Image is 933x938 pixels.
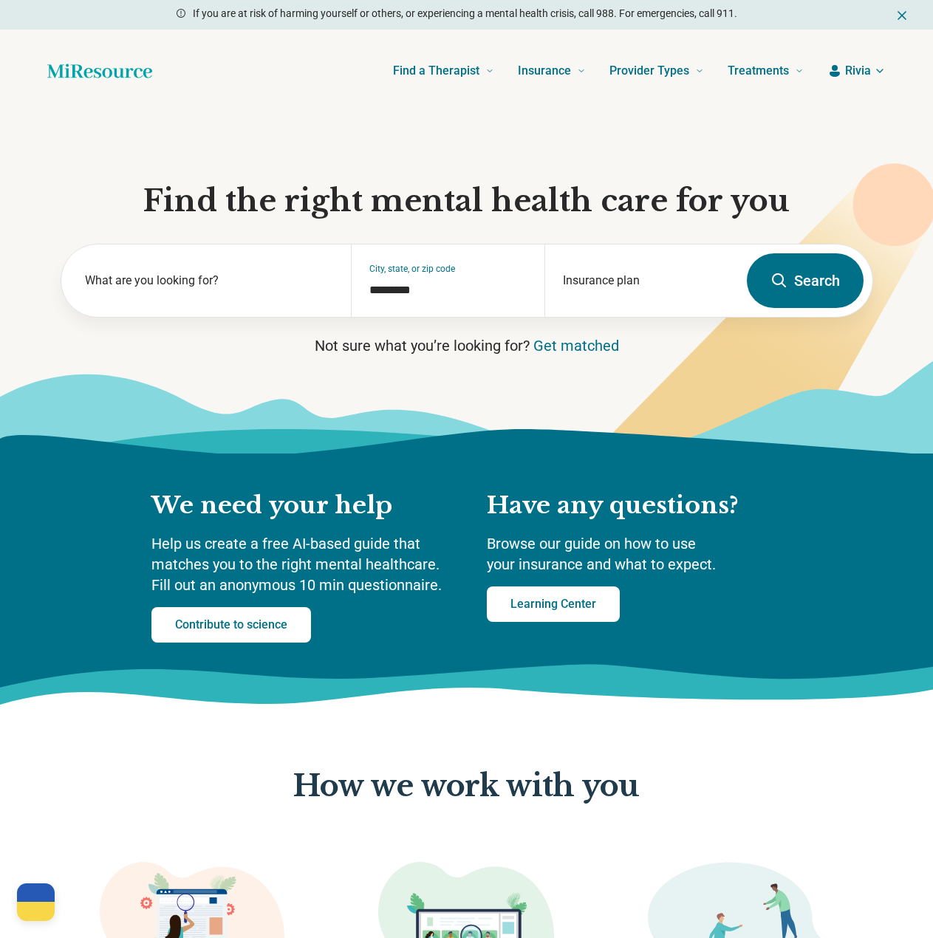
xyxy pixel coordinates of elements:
[609,41,704,100] a: Provider Types
[518,61,571,81] span: Insurance
[393,61,479,81] span: Find a Therapist
[728,41,804,100] a: Treatments
[533,337,619,355] a: Get matched
[487,490,782,521] h2: Have any questions?
[827,62,886,80] button: Rivia
[151,490,457,521] h2: We need your help
[151,533,457,595] p: Help us create a free AI-based guide that matches you to the right mental healthcare. Fill out an...
[747,253,864,308] button: Search
[61,335,873,356] p: Not sure what you’re looking for?
[895,6,909,24] button: Dismiss
[518,41,586,100] a: Insurance
[151,607,311,643] a: Contribute to science
[609,61,689,81] span: Provider Types
[47,56,152,86] a: Home page
[193,6,737,21] p: If you are at risk of harming yourself or others, or experiencing a mental health crisis, call 98...
[728,61,789,81] span: Treatments
[393,41,494,100] a: Find a Therapist
[487,533,782,575] p: Browse our guide on how to use your insurance and what to expect.
[293,770,639,804] p: How we work with you
[85,272,334,290] label: What are you looking for?
[61,182,873,220] h1: Find the right mental health care for you
[487,586,620,622] a: Learning Center
[845,62,871,80] span: Rivia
